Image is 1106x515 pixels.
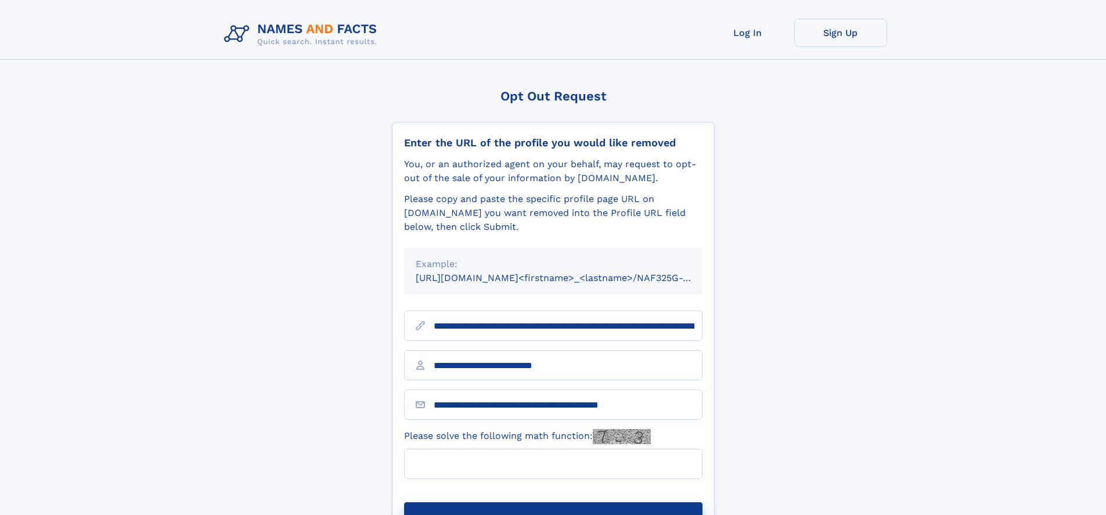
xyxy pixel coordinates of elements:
div: You, or an authorized agent on your behalf, may request to opt-out of the sale of your informatio... [404,157,702,185]
div: Example: [416,257,691,271]
a: Log In [701,19,794,47]
div: Opt Out Request [392,89,715,103]
div: Enter the URL of the profile you would like removed [404,136,702,149]
small: [URL][DOMAIN_NAME]<firstname>_<lastname>/NAF325G-xxxxxxxx [416,272,725,283]
a: Sign Up [794,19,887,47]
div: Please copy and paste the specific profile page URL on [DOMAIN_NAME] you want removed into the Pr... [404,192,702,234]
label: Please solve the following math function: [404,429,651,444]
img: Logo Names and Facts [219,19,387,50]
